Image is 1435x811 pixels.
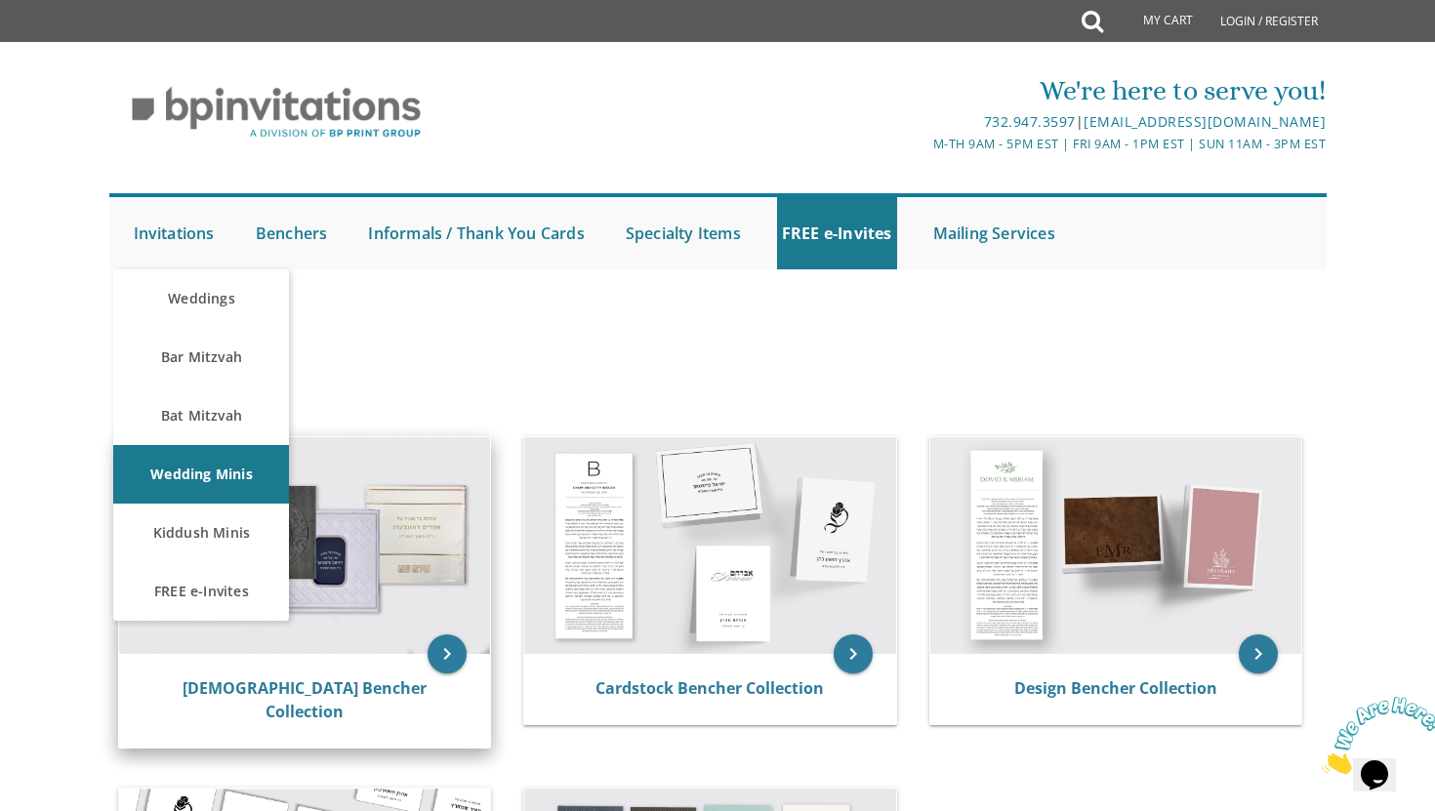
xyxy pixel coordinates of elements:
a: Mailing Services [928,197,1060,269]
img: Cardstock Bencher Collection [524,437,896,654]
a: Bar Mitzvah [113,328,289,386]
a: Cardstock Bencher Collection [595,677,824,699]
a: My Cart [1101,2,1207,41]
img: Design Bencher Collection [930,437,1302,654]
img: Judaica Bencher Collection [119,437,491,654]
a: FREE e-Invites [777,197,897,269]
a: Wedding Minis [113,445,289,504]
iframe: chat widget [1314,689,1435,782]
a: keyboard_arrow_right [1239,634,1278,673]
a: Invitations [129,197,220,269]
div: | [515,110,1326,134]
a: keyboard_arrow_right [428,634,467,673]
img: Chat attention grabber [8,8,129,85]
div: M-Th 9am - 5pm EST | Fri 9am - 1pm EST | Sun 11am - 3pm EST [515,134,1326,154]
a: [EMAIL_ADDRESS][DOMAIN_NAME] [1084,112,1326,131]
div: We're here to serve you! [515,71,1326,110]
a: Specialty Items [621,197,746,269]
div: : [109,395,718,415]
img: BP Invitation Loft [109,72,444,153]
a: Kiddush Minis [113,504,289,562]
a: Design Bencher Collection [1014,677,1217,699]
a: Weddings [113,269,289,328]
a: Bat Mitzvah [113,386,289,445]
a: keyboard_arrow_right [834,634,873,673]
h1: Benchers [112,313,909,371]
a: Benchers [251,197,333,269]
a: 732.947.3597 [984,112,1076,131]
a: Informals / Thank You Cards [363,197,589,269]
a: FREE e-Invites [113,562,289,621]
a: [DEMOGRAPHIC_DATA] Bencher Collection [183,677,427,722]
